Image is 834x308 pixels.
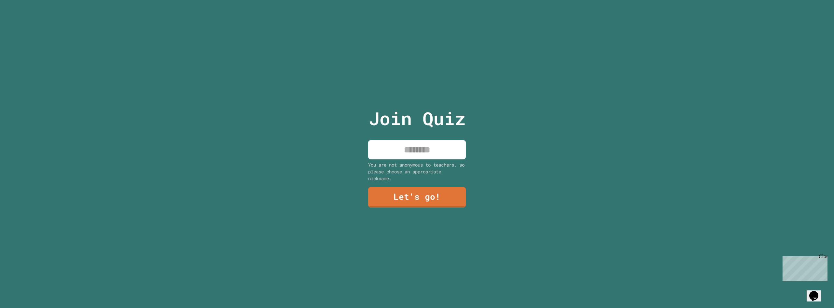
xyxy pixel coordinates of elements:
iframe: chat widget [807,282,827,301]
iframe: chat widget [780,254,827,281]
a: Let's go! [368,187,466,208]
div: You are not anonymous to teachers, so please choose an appropriate nickname. [368,161,466,182]
div: Chat with us now!Close [3,3,45,41]
p: Join Quiz [369,105,466,132]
